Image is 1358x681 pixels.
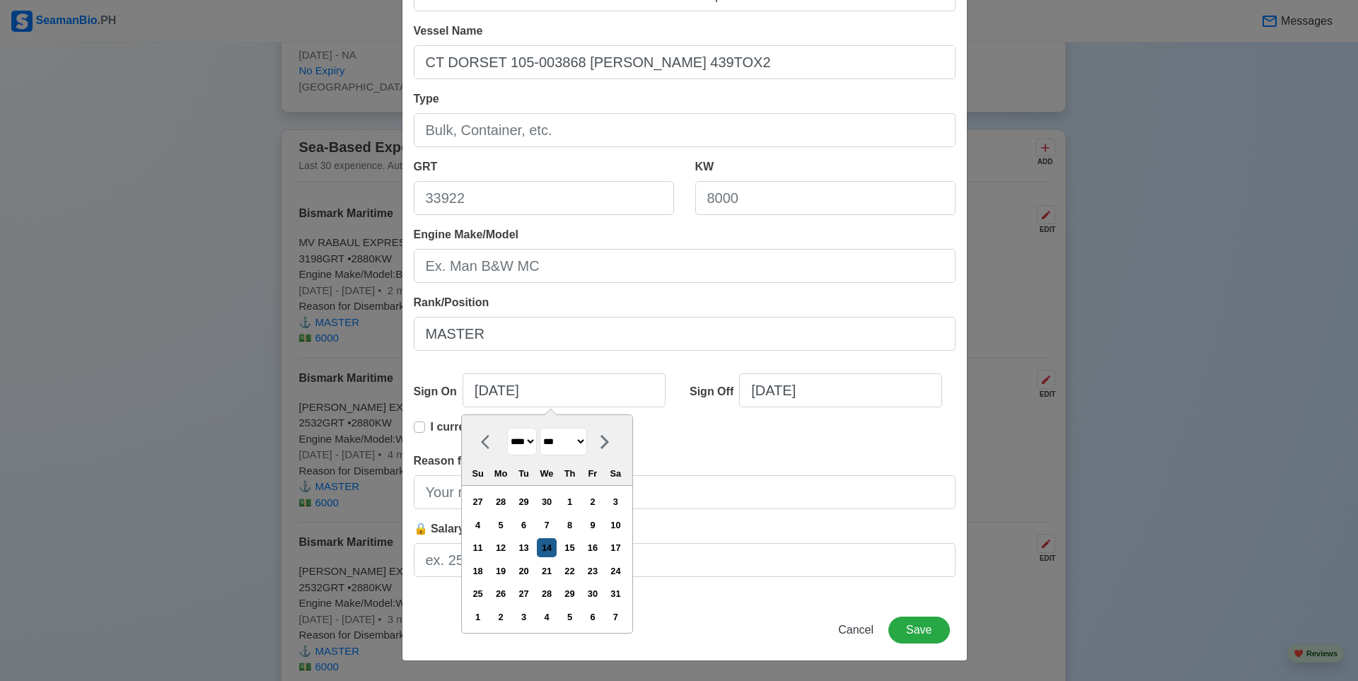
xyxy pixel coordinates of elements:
[514,516,533,535] div: Choose Tuesday, May 6th, 2025
[537,538,556,557] div: Choose Wednesday, May 14th, 2025
[514,464,533,483] div: Tu
[560,607,579,627] div: Choose Thursday, June 5th, 2025
[695,181,956,215] input: 8000
[491,464,510,483] div: Mo
[431,419,542,436] p: I currently work here
[466,491,627,629] div: month 2025-05
[414,296,489,308] span: Rank/Position
[829,617,883,644] button: Cancel
[414,543,956,577] input: ex. 2500
[606,516,625,535] div: Choose Saturday, May 10th, 2025
[514,584,533,603] div: Choose Tuesday, May 27th, 2025
[560,492,579,511] div: Choose Thursday, May 1st, 2025
[537,561,556,581] div: Choose Wednesday, May 21st, 2025
[560,538,579,557] div: Choose Thursday, May 15th, 2025
[491,516,510,535] div: Choose Monday, May 5th, 2025
[414,383,463,400] div: Sign On
[583,538,602,557] div: Choose Friday, May 16th, 2025
[414,455,561,467] span: Reason for Disembarkation
[514,538,533,557] div: Choose Tuesday, May 13th, 2025
[606,492,625,511] div: Choose Saturday, May 3rd, 2025
[537,516,556,535] div: Choose Wednesday, May 7th, 2025
[468,538,487,557] div: Choose Sunday, May 11th, 2025
[560,516,579,535] div: Choose Thursday, May 8th, 2025
[414,523,499,535] span: 🔒 Salary (USD)
[414,228,518,240] span: Engine Make/Model
[468,561,487,581] div: Choose Sunday, May 18th, 2025
[514,492,533,511] div: Choose Tuesday, April 29th, 2025
[606,464,625,483] div: Sa
[888,617,949,644] button: Save
[468,464,487,483] div: Su
[468,584,487,603] div: Choose Sunday, May 25th, 2025
[414,181,674,215] input: 33922
[468,492,487,511] div: Choose Sunday, April 27th, 2025
[695,161,714,173] span: KW
[537,607,556,627] div: Choose Wednesday, June 4th, 2025
[414,161,438,173] span: GRT
[491,607,510,627] div: Choose Monday, June 2nd, 2025
[606,607,625,627] div: Choose Saturday, June 7th, 2025
[583,561,602,581] div: Choose Friday, May 23rd, 2025
[560,561,579,581] div: Choose Thursday, May 22nd, 2025
[583,584,602,603] div: Choose Friday, May 30th, 2025
[414,45,956,79] input: Ex: Dolce Vita
[491,492,510,511] div: Choose Monday, April 28th, 2025
[491,538,510,557] div: Choose Monday, May 12th, 2025
[583,607,602,627] div: Choose Friday, June 6th, 2025
[514,607,533,627] div: Choose Tuesday, June 3rd, 2025
[491,584,510,603] div: Choose Monday, May 26th, 2025
[606,561,625,581] div: Choose Saturday, May 24th, 2025
[537,492,556,511] div: Choose Wednesday, April 30th, 2025
[468,516,487,535] div: Choose Sunday, May 4th, 2025
[537,464,556,483] div: We
[838,624,874,636] span: Cancel
[560,464,579,483] div: Th
[491,561,510,581] div: Choose Monday, May 19th, 2025
[537,584,556,603] div: Choose Wednesday, May 28th, 2025
[414,113,956,147] input: Bulk, Container, etc.
[606,584,625,603] div: Choose Saturday, May 31st, 2025
[606,538,625,557] div: Choose Saturday, May 17th, 2025
[514,561,533,581] div: Choose Tuesday, May 20th, 2025
[414,25,483,37] span: Vessel Name
[414,93,439,105] span: Type
[583,492,602,511] div: Choose Friday, May 2nd, 2025
[690,383,739,400] div: Sign Off
[583,464,602,483] div: Fr
[560,584,579,603] div: Choose Thursday, May 29th, 2025
[414,249,956,283] input: Ex. Man B&W MC
[414,317,956,351] input: Ex: Third Officer or 3/OFF
[468,607,487,627] div: Choose Sunday, June 1st, 2025
[414,475,956,509] input: Your reason for disembarkation...
[583,516,602,535] div: Choose Friday, May 9th, 2025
